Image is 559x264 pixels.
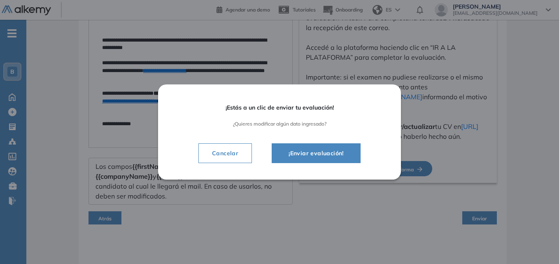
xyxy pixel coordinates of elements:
[518,224,559,264] div: Widget de chat
[181,121,378,127] span: ¿Quieres modificar algún dato ingresado?
[272,143,361,163] button: ¡Enviar evaluación!
[518,224,559,264] iframe: Chat Widget
[205,148,245,158] span: Cancelar
[282,148,350,158] span: ¡Enviar evaluación!
[181,104,378,111] span: ¡Estás a un clic de enviar tu evaluación!
[198,143,252,163] button: Cancelar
